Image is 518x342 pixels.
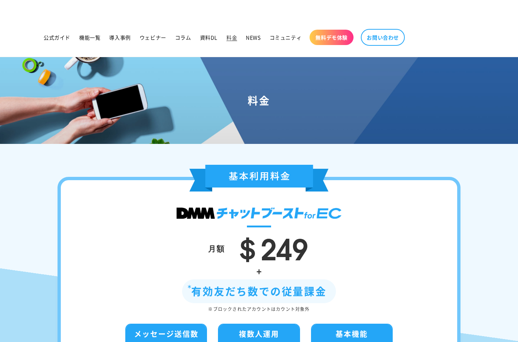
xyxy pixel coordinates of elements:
[44,34,70,41] span: 公式ガイド
[140,34,166,41] span: ウェビナー
[361,29,405,46] a: お問い合わせ
[171,30,196,45] a: コラム
[310,30,354,45] a: 無料デモ体験
[270,34,302,41] span: コミュニティ
[189,165,329,192] img: 基本利用料金
[222,30,241,45] a: 料金
[315,34,348,41] span: 無料デモ体験
[367,34,399,41] span: お問い合わせ
[83,305,435,313] div: ※ブロックされたアカウントはカウント対象外
[9,94,509,107] h1: 料金
[175,34,191,41] span: コラム
[39,30,75,45] a: 公式ガイド
[135,30,171,45] a: ウェビナー
[83,263,435,279] div: +
[79,34,100,41] span: 機能一覧
[75,30,105,45] a: 機能一覧
[246,34,260,41] span: NEWS
[182,279,336,303] div: 有効友だち数での従量課金
[200,34,218,41] span: 資料DL
[226,34,237,41] span: 料金
[265,30,306,45] a: コミュニティ
[109,34,130,41] span: 導入事例
[105,30,135,45] a: 導入事例
[196,30,222,45] a: 資料DL
[177,208,341,219] img: DMMチャットブースト
[208,241,225,255] div: 月額
[233,225,308,268] span: ＄249
[241,30,265,45] a: NEWS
